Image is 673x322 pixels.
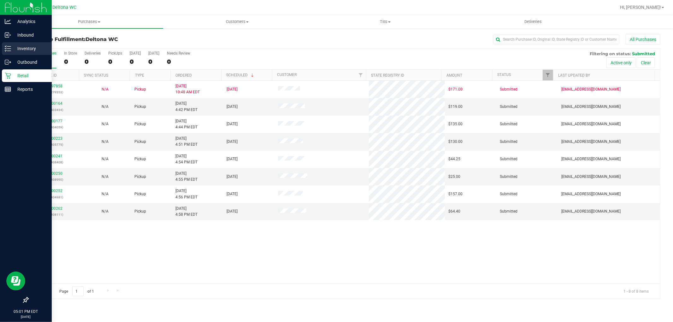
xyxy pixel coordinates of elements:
span: $157.00 [449,191,463,197]
span: [DATE] 4:55 PM EDT [175,171,198,183]
div: 0 [64,58,77,65]
p: Inventory [11,45,49,52]
iframe: Resource center [6,272,25,290]
a: Type [135,73,144,78]
span: Pickup [134,156,146,162]
span: Submitted [500,104,517,110]
a: Customers [163,15,311,28]
p: Retail [11,72,49,79]
button: Active only [606,57,636,68]
p: (327408111) [32,212,75,218]
p: 05:01 PM EDT [3,309,49,314]
a: Ordered [175,73,192,78]
span: [DATE] [227,139,238,145]
span: [DATE] [227,86,238,92]
span: Submitted [500,208,517,214]
span: Not Applicable [102,157,109,161]
a: Filter [356,70,366,80]
span: Not Applicable [102,139,109,144]
a: 12000262 [45,206,62,211]
button: N/A [102,174,109,180]
a: 11997858 [45,84,62,88]
span: $130.00 [449,139,463,145]
a: 12000223 [45,136,62,141]
p: Inbound [11,31,49,39]
span: Hi, [PERSON_NAME]! [620,5,661,10]
a: 12000252 [45,189,62,193]
span: Tills [311,19,459,25]
span: Not Applicable [102,192,109,196]
span: Submitted [500,86,517,92]
p: (327405779) [32,142,75,148]
a: Last Updated By [558,73,590,78]
div: [DATE] [148,51,159,56]
span: Pickup [134,104,146,110]
div: 0 [148,58,159,65]
span: $64.40 [449,208,461,214]
span: Submitted [500,174,517,180]
a: Customer [277,73,297,77]
span: [EMAIL_ADDRESS][DOMAIN_NAME] [561,121,621,127]
span: [DATE] [227,121,238,127]
a: Amount [446,73,462,78]
span: [DATE] 4:58 PM EDT [175,206,198,218]
div: In Store [64,51,77,56]
button: N/A [102,156,109,162]
inline-svg: Retail [5,73,11,79]
span: Pickup [134,86,146,92]
p: [DATE] [3,314,49,319]
span: Not Applicable [102,87,109,91]
input: Search Purchase ID, Original ID, State Registry ID or Customer Name... [493,35,619,44]
span: Submitted [500,156,517,162]
a: Status [497,73,511,77]
span: Filtering on status: [590,51,631,56]
p: (327403434) [32,107,75,113]
span: [DATE] [227,156,238,162]
p: (327404059) [32,124,75,130]
a: State Registry ID [371,73,404,78]
p: Reports [11,85,49,93]
span: Not Applicable [102,104,109,109]
a: Deliveries [459,15,607,28]
span: Not Applicable [102,122,109,126]
button: All Purchases [626,34,660,45]
span: [DATE] [227,191,238,197]
span: Page of 1 [54,286,99,296]
button: N/A [102,208,109,214]
h3: Purchase Fulfillment: [28,37,239,42]
a: Purchases [15,15,163,28]
span: [DATE] 4:56 PM EDT [175,188,198,200]
span: [EMAIL_ADDRESS][DOMAIN_NAME] [561,139,621,145]
div: Needs Review [167,51,190,56]
inline-svg: Reports [5,86,11,92]
div: 0 [130,58,141,65]
div: 0 [85,58,101,65]
inline-svg: Analytics [5,18,11,25]
span: 1 - 8 of 8 items [618,286,654,296]
a: 12000164 [45,101,62,106]
span: [DATE] [227,208,238,214]
inline-svg: Inventory [5,45,11,52]
div: PickUps [108,51,122,56]
span: [EMAIL_ADDRESS][DOMAIN_NAME] [561,86,621,92]
p: (327279353) [32,89,75,95]
span: Submitted [500,139,517,145]
span: $171.00 [449,86,463,92]
span: Not Applicable [102,209,109,214]
span: [EMAIL_ADDRESS][DOMAIN_NAME] [561,156,621,162]
div: [DATE] [130,51,141,56]
div: 0 [167,58,190,65]
span: [EMAIL_ADDRESS][DOMAIN_NAME] [561,191,621,197]
span: Pickup [134,139,146,145]
span: $44.25 [449,156,461,162]
span: Customers [163,19,311,25]
a: 12000177 [45,119,62,123]
span: [EMAIL_ADDRESS][DOMAIN_NAME] [561,174,621,180]
p: (327404981) [32,194,75,200]
input: 1 [72,286,84,296]
a: Sync Status [84,73,109,78]
a: Scheduled [227,73,255,77]
div: 0 [108,58,122,65]
span: Purchases [15,19,163,25]
span: [EMAIL_ADDRESS][DOMAIN_NAME] [561,208,621,214]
